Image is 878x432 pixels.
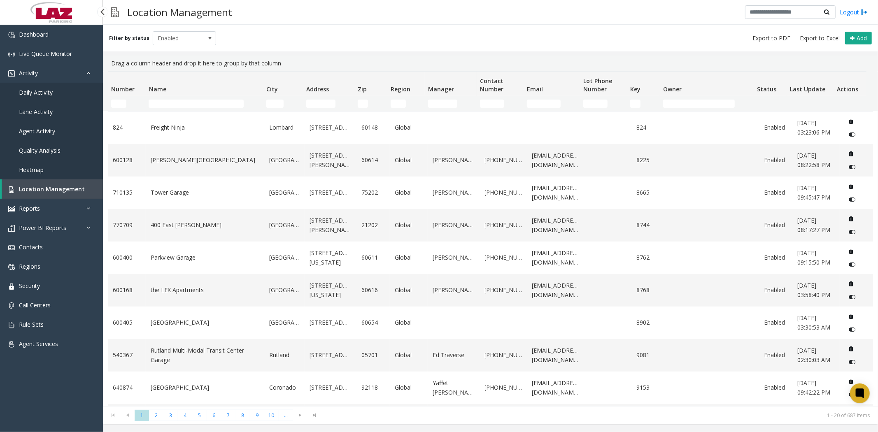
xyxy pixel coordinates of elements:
[797,151,830,168] span: [DATE] 08:22:58 PM
[797,249,830,266] span: [DATE] 09:15:50 PM
[178,410,192,421] span: Page 4
[636,221,660,230] a: 8744
[361,351,385,360] a: 05701
[532,281,579,300] a: [EMAIL_ADDRESS][DOMAIN_NAME]
[279,410,293,421] span: Page 11
[8,206,15,212] img: 'icon'
[108,96,145,111] td: Number Filter
[840,8,868,16] a: Logout
[391,85,410,93] span: Region
[636,351,660,360] a: 9081
[8,225,15,232] img: 'icon'
[354,96,387,111] td: Zip Filter
[310,281,352,300] a: [STREET_ADDRESS][US_STATE]
[433,351,475,360] a: Ed Traverse
[207,410,221,421] span: Page 6
[797,281,830,298] span: [DATE] 03:58:40 PM
[764,253,788,262] a: Enabled
[113,318,141,327] a: 600405
[636,188,660,197] a: 8665
[754,96,787,111] td: Status Filter
[361,318,385,327] a: 60654
[149,410,163,421] span: Page 2
[8,341,15,348] img: 'icon'
[425,96,477,111] td: Manager Filter
[532,216,579,235] a: [EMAIL_ADDRESS][DOMAIN_NAME]
[109,35,149,42] label: Filter by status
[306,85,329,93] span: Address
[309,412,320,418] span: Go to the last page
[797,216,835,235] a: [DATE] 08:17:27 PM
[797,379,830,396] span: [DATE] 09:42:22 PM
[395,318,423,327] a: Global
[797,281,835,300] a: [DATE] 03:58:40 PM
[845,212,858,225] button: Delete
[391,100,406,108] input: Region Filter
[580,96,627,111] td: Lot Phone Number Filter
[19,146,61,154] span: Quality Analysis
[845,180,858,193] button: Delete
[764,383,788,392] a: Enabled
[269,221,300,230] a: [GEOGRAPHIC_DATA]
[395,253,423,262] a: Global
[111,100,126,108] input: Number Filter
[149,100,244,108] input: Name Filter
[269,286,300,295] a: [GEOGRAPHIC_DATA]
[764,156,788,165] a: Enabled
[221,410,235,421] span: Page 7
[395,351,423,360] a: Global
[2,179,103,199] a: Location Management
[480,77,503,93] span: Contact Number
[151,221,259,230] a: 400 East [PERSON_NAME]
[845,160,860,174] button: Disable
[19,69,38,77] span: Activity
[8,283,15,290] img: 'icon'
[797,151,835,170] a: [DATE] 08:22:58 PM
[627,96,660,111] td: Key Filter
[327,412,870,419] kendo-pager-info: 1 - 20 of 687 items
[8,264,15,270] img: 'icon'
[797,183,835,202] a: [DATE] 09:45:47 PM
[395,221,423,230] a: Global
[797,119,830,136] span: [DATE] 03:23:06 PM
[151,253,259,262] a: Parkview Garage
[532,151,579,170] a: [EMAIL_ADDRESS][DOMAIN_NAME]
[8,32,15,38] img: 'icon'
[19,321,44,328] span: Rule Sets
[845,115,858,128] button: Delete
[19,185,85,193] span: Location Management
[151,346,259,365] a: Rutland Multi-Modal Transit Center Garage
[797,249,835,267] a: [DATE] 09:15:50 PM
[19,301,51,309] span: Call Centers
[433,253,475,262] a: [PERSON_NAME]
[361,156,385,165] a: 60614
[845,290,860,304] button: Disable
[845,375,858,388] button: Delete
[8,70,15,77] img: 'icon'
[797,314,835,332] a: [DATE] 03:30:53 AM
[663,85,682,93] span: Owner
[630,85,640,93] span: Key
[636,286,660,295] a: 8768
[192,410,207,421] span: Page 5
[19,340,58,348] span: Agent Services
[395,123,423,132] a: Global
[477,96,524,111] td: Contact Number Filter
[764,221,788,230] a: Enabled
[797,314,830,331] span: [DATE] 03:30:53 AM
[310,151,352,170] a: [STREET_ADDRESS][PERSON_NAME]
[800,34,840,42] span: Export to Excel
[19,108,53,116] span: Lane Activity
[433,286,475,295] a: [PERSON_NAME]
[153,32,203,45] span: Enabled
[103,71,878,406] div: Data table
[8,51,15,58] img: 'icon'
[485,188,522,197] a: [PHONE_NUMBER]
[532,346,579,365] a: [EMAIL_ADDRESS][DOMAIN_NAME]
[797,346,835,365] a: [DATE] 02:30:03 AM
[264,410,279,421] span: Page 10
[263,96,303,111] td: City Filter
[310,216,352,235] a: [STREET_ADDRESS][PERSON_NAME]
[532,379,579,397] a: [EMAIL_ADDRESS][DOMAIN_NAME]
[636,123,660,132] a: 824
